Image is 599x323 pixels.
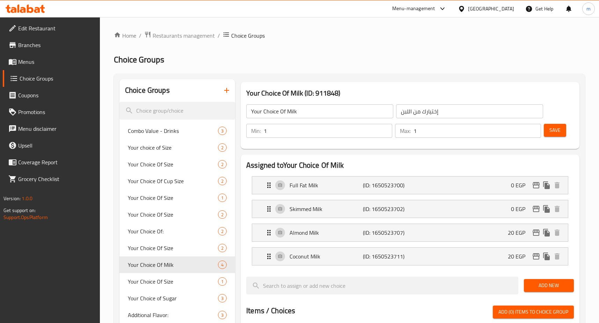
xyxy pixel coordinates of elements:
span: Choice Groups [231,31,265,40]
div: Choices [218,244,227,252]
span: Your Choice Of Size [128,194,218,202]
span: Choice Groups [114,52,164,67]
p: 0 EGP [511,181,531,189]
li: Expand [246,245,574,268]
span: Your Choice Of Cup Size [128,177,218,185]
button: edit [531,204,541,214]
a: Coverage Report [3,154,100,171]
p: (ID: 1650523711) [363,252,412,261]
div: Choices [218,261,227,269]
p: Full Fat Milk [290,181,363,189]
div: Choices [218,194,227,202]
h3: Your Choice Of Milk (ID: 911848) [246,88,574,99]
span: 2 [218,211,226,218]
span: 1 [218,278,226,285]
span: Choice Groups [20,74,94,83]
button: duplicate [541,227,552,238]
span: Your choice of Size [128,143,218,152]
button: Add New [524,279,574,292]
a: Restaurants management [144,31,215,40]
div: Your choice of Size2 [119,139,235,156]
span: Version: [3,194,21,203]
span: 4 [218,262,226,268]
a: Menus [3,53,100,70]
span: 2 [218,228,226,235]
button: edit [531,227,541,238]
div: Choices [218,177,227,185]
a: Branches [3,37,100,53]
span: 3 [218,128,226,134]
div: Menu-management [392,5,435,13]
div: Choices [218,311,227,319]
div: Your Choice Of Size1 [119,273,235,290]
li: / [139,31,141,40]
a: Edit Restaurant [3,20,100,37]
div: Choices [218,160,227,168]
p: 20 EGP [508,252,531,261]
div: Your Choice Of Size1 [119,189,235,206]
li: Expand [246,173,574,197]
p: Min: [251,127,261,135]
div: Expand [252,200,568,218]
div: Choices [218,277,227,286]
button: delete [552,204,562,214]
p: 20 EGP [508,228,531,237]
button: Save [544,124,566,137]
span: 1.0.0 [22,194,32,203]
div: Choices [218,143,227,152]
div: Choices [218,127,227,135]
div: Your Choice Of Size2 [119,156,235,173]
span: Get support on: [3,206,36,215]
span: 2 [218,178,226,185]
div: Your Choice Of Size2 [119,206,235,223]
a: Grocery Checklist [3,171,100,187]
p: (ID: 1650523707) [363,228,412,237]
span: Menus [18,58,94,66]
span: 3 [218,295,226,302]
div: Choices [218,294,227,302]
button: Add (0) items to choice group [493,306,574,318]
span: Edit Restaurant [18,24,94,32]
li: Expand [246,197,574,221]
div: Expand [252,224,568,241]
li: Expand [246,221,574,245]
p: (ID: 1650523700) [363,181,412,189]
div: Your Choice Of Cup Size2 [119,173,235,189]
span: 2 [218,144,226,151]
div: Combo Value - Drinks3 [119,122,235,139]
button: duplicate [541,251,552,262]
span: Your Choice Of Size [128,210,218,219]
p: Almond Milk [290,228,363,237]
button: delete [552,251,562,262]
span: Coupons [18,91,94,99]
p: Skimmed Milk [290,205,363,213]
span: 1 [218,195,226,201]
div: Your Choice of Sugar3 [119,290,235,307]
a: Upsell [3,137,100,154]
button: duplicate [541,204,552,214]
a: Coupons [3,87,100,104]
a: Promotions [3,104,100,120]
span: Restaurants management [153,31,215,40]
span: Menu disclaimer [18,125,94,133]
span: Coverage Report [18,158,94,166]
h2: Assigned to Your Choice Of Milk [246,160,574,171]
span: Your Choice of Sugar [128,294,218,302]
span: Your Choice Of Size [128,244,218,252]
span: 2 [218,245,226,251]
h2: Choice Groups [125,85,170,96]
div: Choices [218,227,227,235]
span: m [586,5,591,13]
p: Max: [400,127,411,135]
div: Expand [252,176,568,194]
span: Promotions [18,108,94,116]
nav: breadcrumb [114,31,585,40]
div: Your Choice Of Milk4 [119,256,235,273]
span: Branches [18,41,94,49]
p: 0 EGP [511,205,531,213]
div: Your Choice Of Size2 [119,240,235,256]
span: Grocery Checklist [18,175,94,183]
button: duplicate [541,180,552,190]
span: 3 [218,312,226,318]
a: Menu disclaimer [3,120,100,137]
